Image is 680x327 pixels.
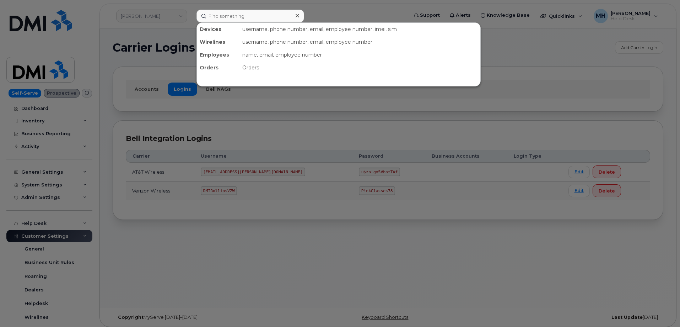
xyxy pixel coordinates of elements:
div: Devices [197,23,239,36]
div: Orders [239,61,480,74]
div: username, phone number, email, employee number [239,36,480,48]
div: Orders [197,61,239,74]
div: Employees [197,48,239,61]
div: username, phone number, email, employee number, imei, sim [239,23,480,36]
div: name, email, employee number [239,48,480,61]
div: Wirelines [197,36,239,48]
